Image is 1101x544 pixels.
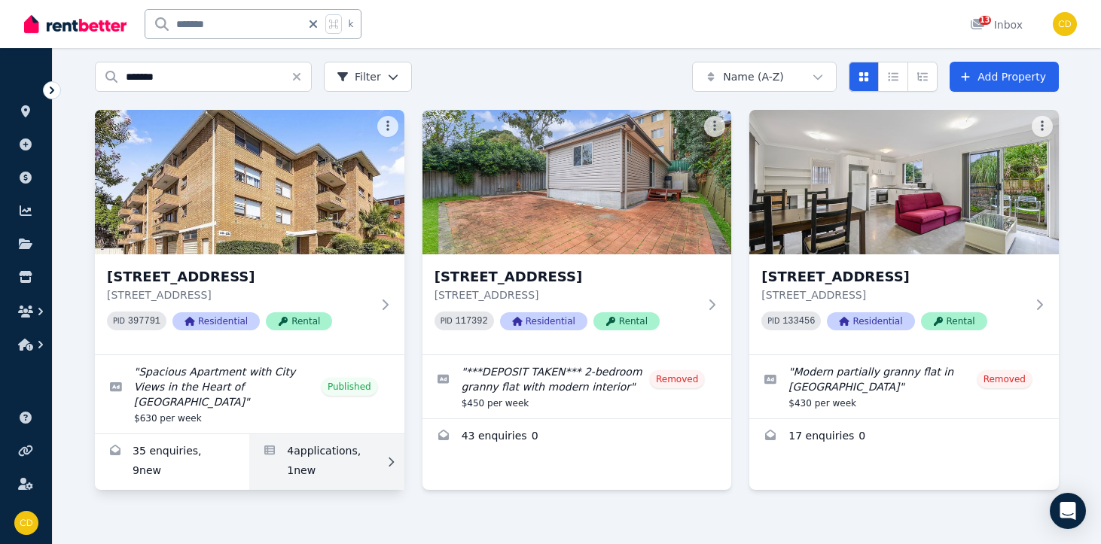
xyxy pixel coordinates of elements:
[435,287,699,302] p: [STREET_ADDRESS]
[422,355,732,418] a: Edit listing: ***DEPOSIT TAKEN*** 2-bedroom granny flat with modern interior
[377,116,398,137] button: More options
[1053,12,1077,36] img: Chris Dimitropoulos
[1032,116,1053,137] button: More options
[692,62,837,92] button: Name (A-Z)
[441,317,453,325] small: PID
[849,62,938,92] div: View options
[593,312,660,330] span: Rental
[172,312,260,330] span: Residential
[878,62,908,92] button: Compact list view
[723,69,784,84] span: Name (A-Z)
[749,355,1059,418] a: Edit listing: Modern partially granny flat in Banksia
[107,287,371,302] p: [STREET_ADDRESS]
[435,266,699,287] h3: [STREET_ADDRESS]
[266,312,332,330] span: Rental
[348,18,353,30] span: k
[249,434,404,490] a: Applications for 1/10 Banksia Rd, Caringbah
[291,62,312,92] button: Clear search
[422,110,732,354] a: 30B Wolli Creek Road, Banksia[STREET_ADDRESS][STREET_ADDRESS]PID 117392ResidentialRental
[749,110,1059,354] a: 30B Wolli Creek Road, Banksia[STREET_ADDRESS][STREET_ADDRESS]PID 133456ResidentialRental
[128,316,160,327] code: 397791
[500,312,587,330] span: Residential
[849,62,879,92] button: Card view
[337,69,381,84] span: Filter
[704,116,725,137] button: More options
[767,317,779,325] small: PID
[456,316,488,327] code: 117392
[95,434,249,490] a: Enquiries for 1/10 Banksia Rd, Caringbah
[422,419,732,455] a: Enquiries for 30B Wolli Creek Road, Banksia
[782,316,815,327] code: 133456
[921,312,987,330] span: Rental
[107,266,371,287] h3: [STREET_ADDRESS]
[95,355,404,433] a: Edit listing: Spacious Apartment with City Views in the Heart of Caringbah
[950,62,1059,92] a: Add Property
[827,312,914,330] span: Residential
[1050,493,1086,529] div: Open Intercom Messenger
[970,17,1023,32] div: Inbox
[761,266,1026,287] h3: [STREET_ADDRESS]
[95,110,404,354] a: 1/10 Banksia Rd, Caringbah[STREET_ADDRESS][STREET_ADDRESS]PID 397791ResidentialRental
[24,13,127,35] img: RentBetter
[14,511,38,535] img: Chris Dimitropoulos
[422,110,732,254] img: 30B Wolli Creek Road, Banksia
[113,317,125,325] small: PID
[979,16,991,25] span: 13
[749,419,1059,455] a: Enquiries for 30B Wolli Creek Road, Banksia
[907,62,938,92] button: Expanded list view
[95,110,404,254] img: 1/10 Banksia Rd, Caringbah
[761,287,1026,302] p: [STREET_ADDRESS]
[749,110,1059,254] img: 30B Wolli Creek Road, Banksia
[324,62,412,92] button: Filter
